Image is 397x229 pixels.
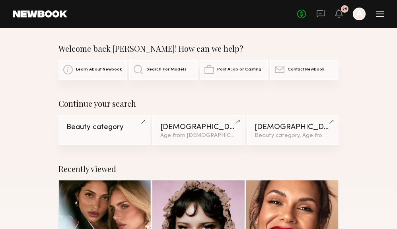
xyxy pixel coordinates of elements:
span: Contact Newbook [288,67,325,72]
div: Welcome back [PERSON_NAME]! How can we help? [58,44,339,53]
div: Continue your search [58,99,339,108]
a: Post A Job or Casting [200,60,268,80]
div: Age from [DEMOGRAPHIC_DATA]. [160,133,236,139]
a: Beauty category [58,115,150,145]
div: [DEMOGRAPHIC_DATA] Models [255,123,331,131]
a: Search For Models [129,60,197,80]
a: A [353,8,366,20]
span: Learn About Newbook [76,67,122,72]
div: 25 [342,7,347,12]
a: Contact Newbook [270,60,339,80]
a: [DEMOGRAPHIC_DATA] ModelsAge from [DEMOGRAPHIC_DATA]. [152,115,244,145]
a: [DEMOGRAPHIC_DATA] ModelsBeauty category, Age from [DEMOGRAPHIC_DATA]. [247,115,339,145]
span: Post A Job or Casting [217,67,261,72]
div: [DEMOGRAPHIC_DATA] Models [160,123,236,131]
div: Beauty category [66,123,142,131]
div: Recently viewed [58,164,339,174]
div: Beauty category, Age from [DEMOGRAPHIC_DATA]. [255,133,331,139]
span: Search For Models [146,67,187,72]
a: Learn About Newbook [58,60,127,80]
